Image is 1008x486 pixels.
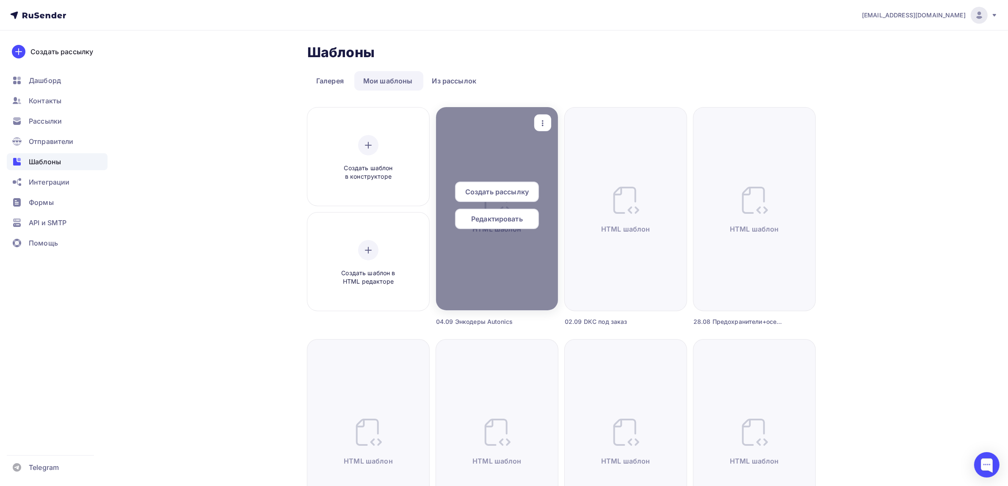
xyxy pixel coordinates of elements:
span: Формы [29,197,54,207]
a: Формы [7,194,108,211]
div: Создать рассылку [30,47,93,57]
span: Telegram [29,462,59,472]
span: API и SMTP [29,218,66,228]
a: [EMAIL_ADDRESS][DOMAIN_NAME] [862,7,998,24]
a: Галерея [307,71,353,91]
a: Из рассылок [423,71,486,91]
span: Интеграции [29,177,69,187]
span: Создать рассылку [465,187,529,197]
span: Дашборд [29,75,61,86]
a: Рассылки [7,113,108,130]
span: Отправители [29,136,74,146]
span: Создать шаблон в конструкторе [328,164,409,181]
div: 04.09 Энкодеры Autonics [436,318,527,326]
a: Дашборд [7,72,108,89]
span: Шаблоны [29,157,61,167]
a: Контакты [7,92,108,109]
a: Мои шаблоны [354,71,422,91]
span: Редактировать [471,214,523,224]
h2: Шаблоны [307,44,375,61]
span: Контакты [29,96,61,106]
div: 28.08 Предохранители+осенние скидки [693,318,785,326]
a: Отправители [7,133,108,150]
span: Создать шаблон в HTML редакторе [328,269,409,286]
span: [EMAIL_ADDRESS][DOMAIN_NAME] [862,11,966,19]
span: Помощь [29,238,58,248]
span: Рассылки [29,116,62,126]
div: 02.09 DKC под заказ [565,318,656,326]
a: Шаблоны [7,153,108,170]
